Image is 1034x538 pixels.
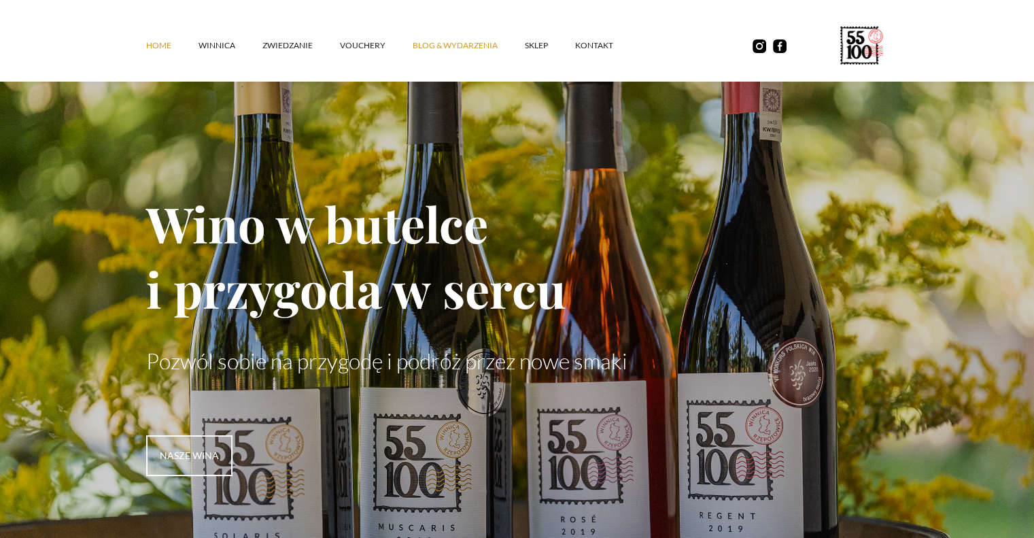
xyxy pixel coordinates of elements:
[413,25,525,66] a: Blog & Wydarzenia
[146,435,232,476] a: nasze wina
[575,25,640,66] a: kontakt
[340,25,413,66] a: vouchery
[146,348,889,374] p: Pozwól sobie na przygodę i podróż przez nowe smaki
[146,25,199,66] a: Home
[262,25,340,66] a: ZWIEDZANIE
[199,25,262,66] a: winnica
[146,190,889,321] h1: Wino w butelce i przygoda w sercu
[525,25,575,66] a: SKLEP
